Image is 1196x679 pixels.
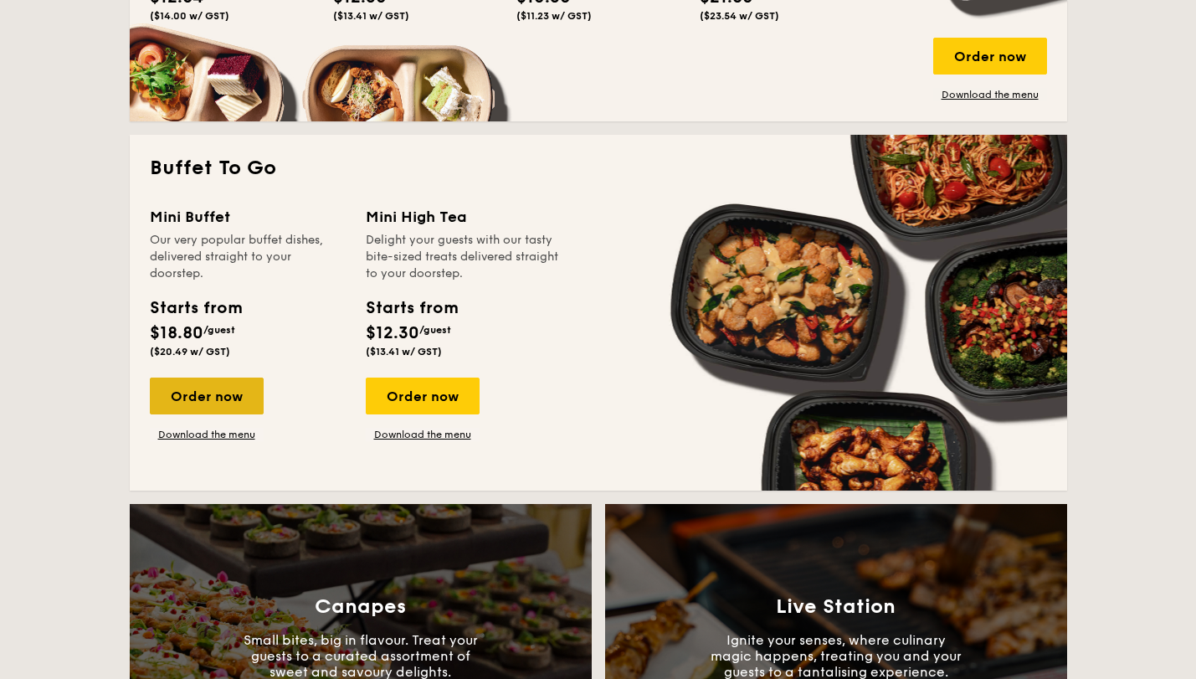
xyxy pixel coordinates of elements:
span: ($13.41 w/ GST) [366,346,442,358]
span: ($20.49 w/ GST) [150,346,230,358]
div: Starts from [366,296,457,321]
div: Mini Buffet [150,205,346,229]
div: Delight your guests with our tasty bite-sized treats delivered straight to your doorstep. [366,232,562,282]
div: Our very popular buffet dishes, delivered straight to your doorstep. [150,232,346,282]
span: $18.80 [150,323,203,343]
span: ($13.41 w/ GST) [333,10,409,22]
span: /guest [203,324,235,336]
span: ($23.54 w/ GST) [700,10,779,22]
div: Mini High Tea [366,205,562,229]
h3: Live Station [776,595,896,619]
span: /guest [419,324,451,336]
a: Download the menu [150,428,264,441]
h2: Buffet To Go [150,155,1047,182]
span: ($14.00 w/ GST) [150,10,229,22]
div: Order now [933,38,1047,75]
div: Order now [366,378,480,414]
a: Download the menu [366,428,480,441]
a: Download the menu [933,88,1047,101]
div: Starts from [150,296,241,321]
h3: Canapes [315,595,406,619]
div: Order now [150,378,264,414]
span: ($11.23 w/ GST) [516,10,592,22]
span: $12.30 [366,323,419,343]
